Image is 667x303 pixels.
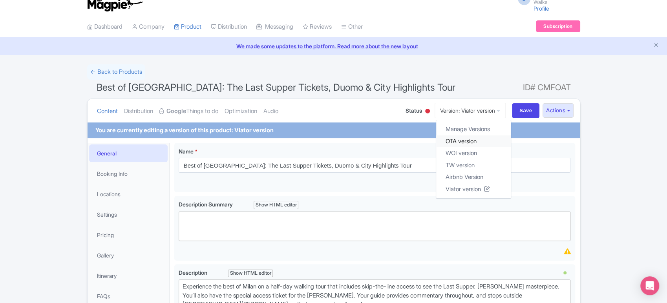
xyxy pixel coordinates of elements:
a: WOI version [436,147,511,159]
a: OTA version [436,135,511,147]
a: Distribution [211,16,247,38]
div: Show HTML editor [228,269,273,277]
a: Content [97,99,118,124]
a: Pricing [89,226,168,244]
a: TW version [436,159,511,171]
a: Settings [89,206,168,223]
a: Gallery [89,246,168,264]
a: GoogleThings to do [159,99,218,124]
div: Inactive [424,106,431,118]
span: ID# CMFOAT [523,80,571,95]
input: Save [512,103,539,118]
a: Version: Viator version [435,103,506,118]
div: Open Intercom Messenger [640,276,659,295]
a: Audio [263,99,278,124]
a: We made some updates to the platform. Read more about the new layout [5,42,662,50]
a: ← Back to Products [87,64,145,80]
a: Other [341,16,363,38]
div: You are currently editing a version of this product: Viator version [95,126,274,135]
a: Itinerary [89,267,168,285]
span: Status [406,106,422,115]
a: Profile [534,5,549,12]
a: Airbnb Version [436,171,511,183]
div: Show HTML editor [254,201,299,209]
span: Description Summary [179,201,234,208]
a: Messaging [256,16,293,38]
a: Company [132,16,164,38]
button: Close announcement [653,41,659,50]
a: Dashboard [87,16,122,38]
a: Locations [89,185,168,203]
a: Distribution [124,99,153,124]
a: General [89,144,168,162]
a: Optimization [225,99,257,124]
a: Product [174,16,201,38]
strong: Google [166,107,186,116]
a: Manage Versions [436,123,511,135]
a: Subscription [536,20,580,32]
a: Booking Info [89,165,168,183]
a: Reviews [303,16,332,38]
button: Actions [543,103,574,118]
span: Best of [GEOGRAPHIC_DATA]: The Last Supper Tickets, Duomo & City Highlights Tour [97,82,455,93]
a: Viator version [436,183,511,195]
span: Description [179,269,208,276]
span: Name [179,148,194,155]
